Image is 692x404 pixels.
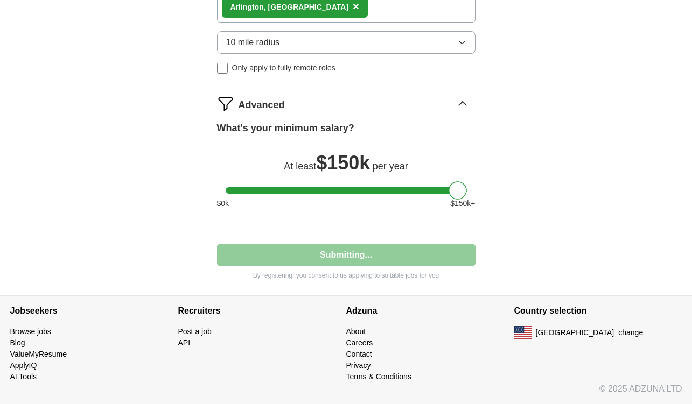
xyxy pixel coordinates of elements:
span: 10 mile radius [226,36,280,49]
span: $ 150k [316,152,370,174]
span: × [353,1,359,12]
div: on, [GEOGRAPHIC_DATA] [230,2,349,13]
a: Careers [346,338,373,347]
p: By registering, you consent to us applying to suitable jobs for you [217,271,476,280]
span: Advanced [239,98,285,112]
span: per year [373,161,408,172]
span: At least [284,161,316,172]
button: 10 mile radius [217,31,476,54]
img: US flag [514,326,532,339]
a: Privacy [346,361,371,370]
div: © 2025 ADZUNA LTD [2,382,691,404]
button: Submitting... [217,244,476,266]
label: What's your minimum salary? [217,121,354,136]
strong: Arlingt [230,3,255,11]
a: Browse jobs [10,327,51,336]
a: ApplyIQ [10,361,37,370]
a: About [346,327,366,336]
button: change [618,327,643,338]
span: $ 0 k [217,198,229,209]
a: ValueMyResume [10,350,67,358]
a: Blog [10,338,25,347]
a: Terms & Conditions [346,372,411,381]
a: Post a job [178,327,212,336]
span: $ 150 k+ [450,198,475,209]
h4: Country selection [514,296,682,326]
input: Only apply to fully remote roles [217,63,228,74]
span: Only apply to fully remote roles [232,62,335,74]
a: API [178,338,191,347]
a: Contact [346,350,372,358]
span: [GEOGRAPHIC_DATA] [536,327,614,338]
img: filter [217,95,234,112]
a: AI Tools [10,372,37,381]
